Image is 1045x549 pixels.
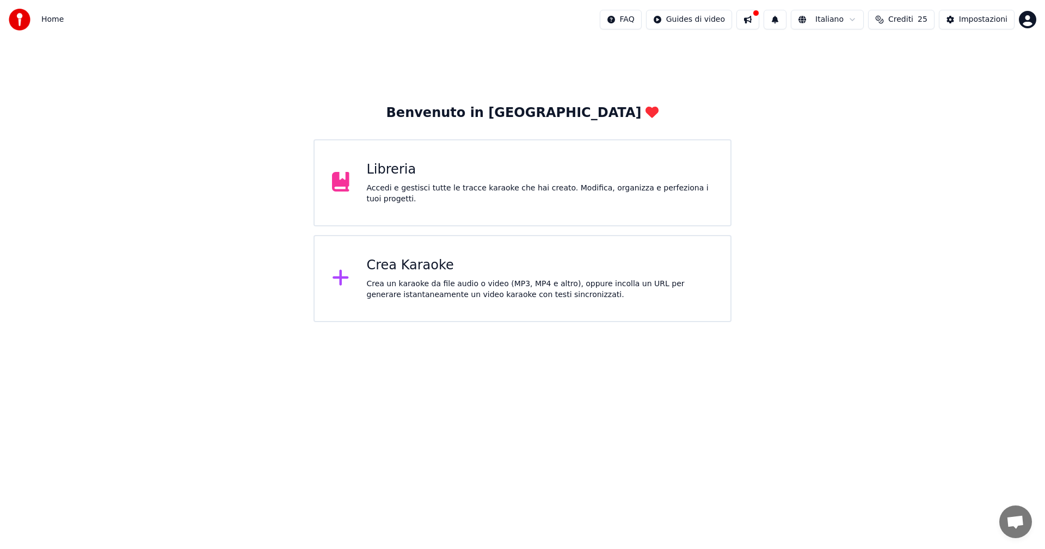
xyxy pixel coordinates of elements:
button: FAQ [600,10,642,29]
div: Benvenuto in [GEOGRAPHIC_DATA] [386,104,659,122]
div: Impostazioni [959,14,1007,25]
nav: breadcrumb [41,14,64,25]
div: Crea un karaoke da file audio o video (MP3, MP4 e altro), oppure incolla un URL per generare ista... [367,279,714,300]
button: Crediti25 [868,10,935,29]
div: Accedi e gestisci tutte le tracce karaoke che hai creato. Modifica, organizza e perfeziona i tuoi... [367,183,714,205]
div: Aprire la chat [999,505,1032,538]
div: Libreria [367,161,714,178]
div: Crea Karaoke [367,257,714,274]
span: Home [41,14,64,25]
span: Crediti [888,14,913,25]
span: 25 [918,14,927,25]
button: Impostazioni [939,10,1015,29]
button: Guides di video [646,10,732,29]
img: youka [9,9,30,30]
